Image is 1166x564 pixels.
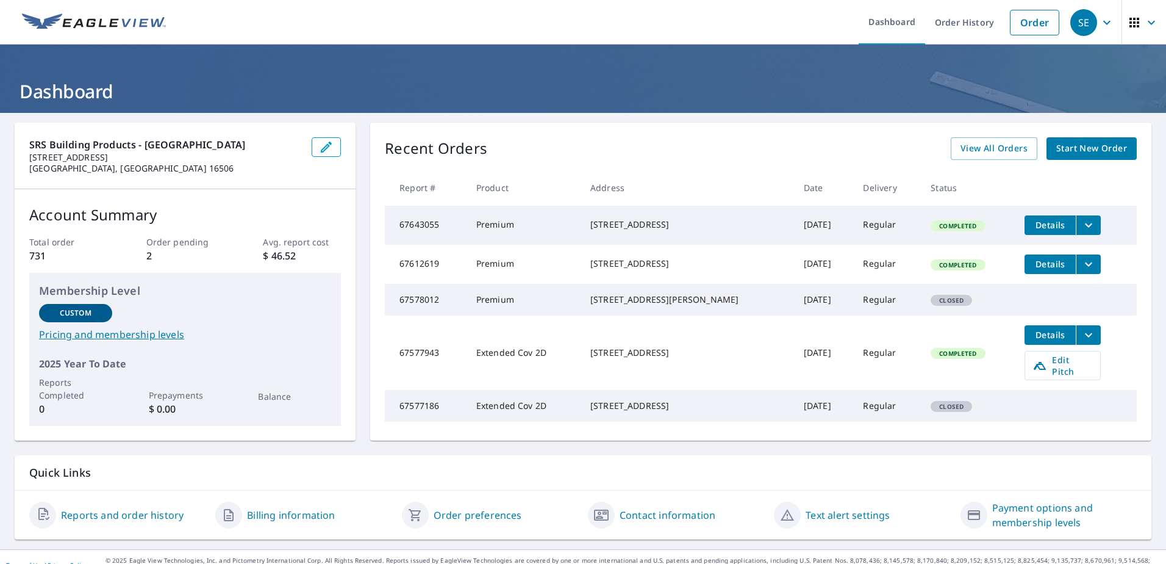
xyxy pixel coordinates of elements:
a: Billing information [247,508,335,522]
div: [STREET_ADDRESS] [590,347,784,359]
a: Order [1010,10,1059,35]
p: Recent Orders [385,137,487,160]
span: Details [1032,258,1068,270]
p: Account Summary [29,204,341,226]
span: Start New Order [1056,141,1127,156]
div: [STREET_ADDRESS] [590,219,784,231]
button: detailsBtn-67643055 [1025,215,1076,235]
td: [DATE] [794,390,854,422]
span: Details [1032,329,1068,341]
p: 2025 Year To Date [39,356,331,371]
p: Avg. report cost [263,236,341,248]
a: Contact information [620,508,715,522]
td: [DATE] [794,284,854,316]
td: 67612619 [385,245,467,284]
span: Completed [932,349,984,358]
p: Quick Links [29,465,1137,480]
a: Edit Pitch [1025,351,1101,380]
span: View All Orders [960,141,1028,156]
button: detailsBtn-67577943 [1025,325,1076,345]
p: 0 [39,402,112,416]
span: Details [1032,219,1068,231]
p: Total order [29,236,107,248]
td: [DATE] [794,245,854,284]
p: SRS Building Products - [GEOGRAPHIC_DATA] [29,137,302,152]
a: Pricing and membership levels [39,327,331,342]
td: 67577186 [385,390,467,422]
th: Date [794,170,854,206]
td: Extended Cov 2D [467,316,581,390]
a: View All Orders [951,137,1037,160]
a: Text alert settings [806,508,890,522]
span: Closed [932,296,971,305]
td: Premium [467,284,581,316]
th: Status [921,170,1015,206]
td: Premium [467,206,581,245]
p: [GEOGRAPHIC_DATA], [GEOGRAPHIC_DATA] 16506 [29,163,302,174]
td: 67578012 [385,284,467,316]
p: Prepayments [149,389,222,402]
a: Reports and order history [61,508,184,522]
div: SE [1070,9,1097,36]
p: $ 46.52 [263,248,341,263]
img: EV Logo [22,13,166,32]
p: $ 0.00 [149,402,222,416]
span: Completed [932,222,984,230]
td: Premium [467,245,581,284]
p: 2 [146,248,224,263]
th: Report # [385,170,467,206]
div: [STREET_ADDRESS] [590,400,784,412]
td: 67577943 [385,316,467,390]
td: 67643055 [385,206,467,245]
td: Regular [853,245,921,284]
h1: Dashboard [15,79,1151,104]
td: [DATE] [794,316,854,390]
td: Regular [853,284,921,316]
p: Custom [60,308,91,319]
td: Regular [853,316,921,390]
div: [STREET_ADDRESS] [590,258,784,270]
p: 731 [29,248,107,263]
a: Order preferences [434,508,522,522]
span: Edit Pitch [1032,354,1093,377]
a: Start New Order [1046,137,1137,160]
button: detailsBtn-67612619 [1025,255,1076,274]
td: Extended Cov 2D [467,390,581,422]
p: [STREET_ADDRESS] [29,152,302,163]
th: Product [467,170,581,206]
p: Balance [258,390,331,403]
td: [DATE] [794,206,854,245]
span: Completed [932,261,984,269]
th: Address [581,170,794,206]
td: Regular [853,390,921,422]
button: filesDropdownBtn-67643055 [1076,215,1101,235]
td: Regular [853,206,921,245]
button: filesDropdownBtn-67577943 [1076,325,1101,345]
p: Membership Level [39,283,331,299]
th: Delivery [853,170,921,206]
a: Payment options and membership levels [992,501,1137,530]
div: [STREET_ADDRESS][PERSON_NAME] [590,294,784,306]
p: Reports Completed [39,376,112,402]
p: Order pending [146,236,224,248]
span: Closed [932,402,971,411]
button: filesDropdownBtn-67612619 [1076,255,1101,274]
